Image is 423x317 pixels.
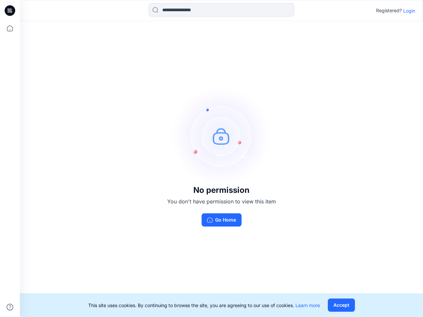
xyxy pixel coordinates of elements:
[376,7,402,15] p: Registered?
[328,299,355,312] button: Accept
[202,213,242,227] button: Go Home
[167,186,276,195] h3: No permission
[88,302,320,309] p: This site uses cookies. By continuing to browse the site, you are agreeing to our use of cookies.
[403,7,415,14] p: Login
[172,87,271,186] img: no-perm.svg
[167,197,276,205] p: You don't have permission to view this item
[295,302,320,308] a: Learn more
